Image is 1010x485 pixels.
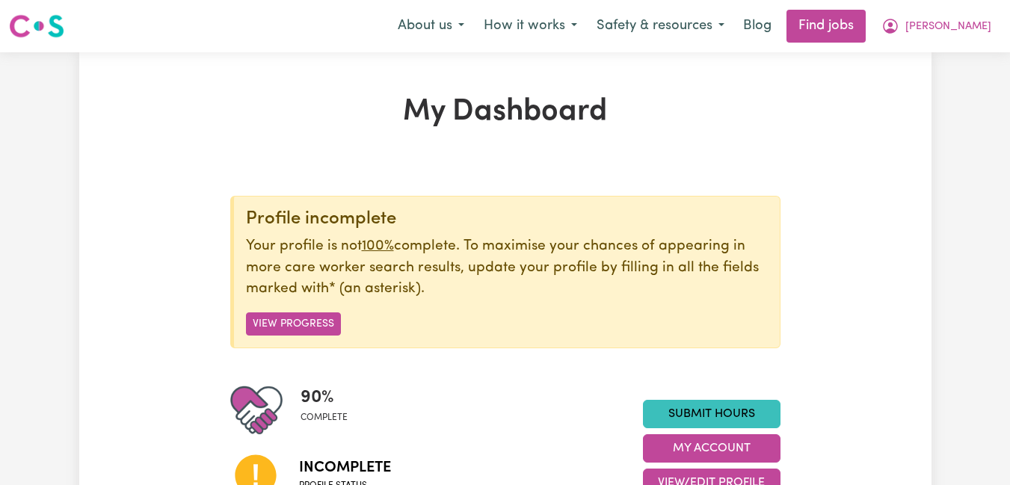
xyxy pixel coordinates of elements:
img: Careseekers logo [9,13,64,40]
div: Profile incomplete [246,208,768,230]
span: 90 % [301,384,348,411]
a: Blog [734,10,780,43]
a: Submit Hours [643,400,780,428]
p: Your profile is not complete. To maximise your chances of appearing in more care worker search re... [246,236,768,300]
div: Profile completeness: 90% [301,384,360,436]
button: My Account [872,10,1001,42]
button: My Account [643,434,780,463]
button: How it works [474,10,587,42]
span: Incomplete [299,457,391,479]
button: View Progress [246,312,341,336]
button: Safety & resources [587,10,734,42]
span: complete [301,411,348,424]
span: [PERSON_NAME] [905,19,991,35]
u: 100% [362,239,394,253]
a: Careseekers logo [9,9,64,43]
h1: My Dashboard [230,94,780,130]
span: an asterisk [329,282,421,296]
a: Find jobs [786,10,866,43]
button: About us [388,10,474,42]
